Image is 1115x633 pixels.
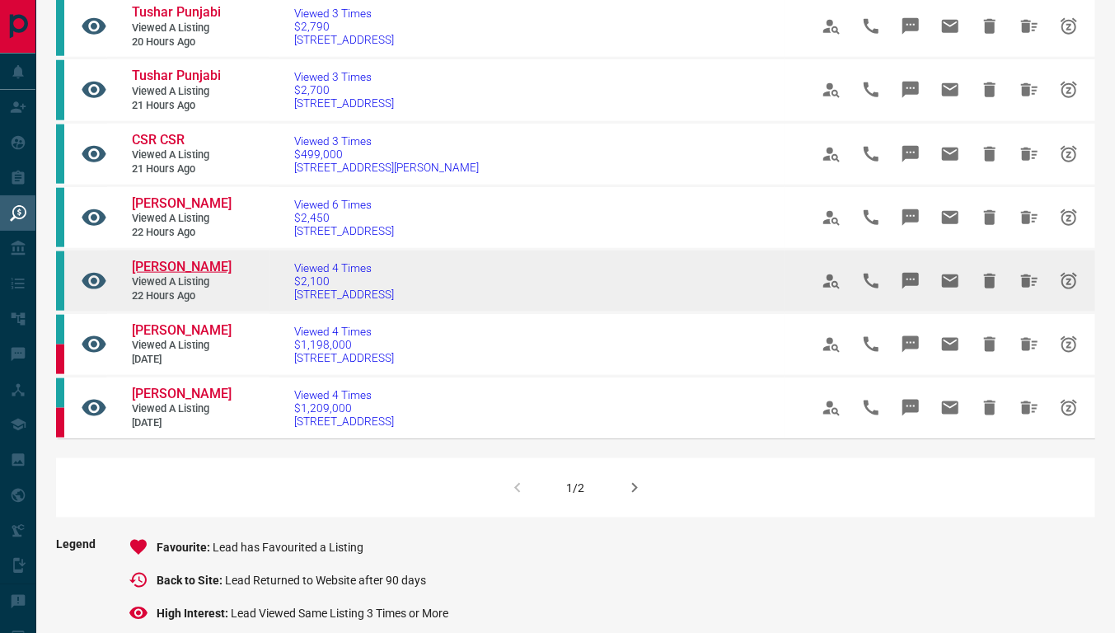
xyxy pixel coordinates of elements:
[132,259,232,274] span: [PERSON_NAME]
[970,261,1010,301] span: Hide
[294,351,394,364] span: [STREET_ADDRESS]
[56,188,64,247] div: condos.ca
[132,289,231,303] span: 22 hours ago
[930,198,970,237] span: Email
[294,274,394,288] span: $2,100
[294,388,394,428] a: Viewed 4 Times$1,209,000[STREET_ADDRESS]
[891,134,930,174] span: Message
[132,386,231,403] a: [PERSON_NAME]
[294,70,394,110] a: Viewed 3 Times$2,700[STREET_ADDRESS]
[132,353,231,367] span: [DATE]
[132,148,231,162] span: Viewed a Listing
[891,261,930,301] span: Message
[157,607,231,620] span: High Interest
[56,378,64,408] div: condos.ca
[231,607,448,620] span: Lead Viewed Same Listing 3 Times or More
[56,251,64,311] div: condos.ca
[294,7,394,20] span: Viewed 3 Times
[891,7,930,46] span: Message
[132,4,221,20] span: Tushar Punjabi
[132,35,231,49] span: 20 hours ago
[294,211,394,224] span: $2,450
[294,388,394,401] span: Viewed 4 Times
[851,70,891,110] span: Call
[970,325,1010,364] span: Hide
[1049,325,1089,364] span: Snooze
[56,124,64,184] div: condos.ca
[132,85,231,99] span: Viewed a Listing
[294,325,394,338] span: Viewed 4 Times
[891,325,930,364] span: Message
[132,259,231,276] a: [PERSON_NAME]
[1010,325,1049,364] span: Hide All from J Loia
[1010,134,1049,174] span: Hide All from CSR CSR
[812,7,851,46] span: View Profile
[294,261,394,274] span: Viewed 4 Times
[812,134,851,174] span: View Profile
[851,388,891,428] span: Call
[294,134,479,174] a: Viewed 3 Times$499,000[STREET_ADDRESS][PERSON_NAME]
[1049,7,1089,46] span: Snooze
[812,198,851,237] span: View Profile
[851,7,891,46] span: Call
[225,574,426,587] span: Lead Returned to Website after 90 days
[851,261,891,301] span: Call
[1049,261,1089,301] span: Snooze
[970,70,1010,110] span: Hide
[132,132,185,148] span: CSR CSR
[132,68,221,83] span: Tushar Punjabi
[294,70,394,83] span: Viewed 3 Times
[891,388,930,428] span: Message
[294,161,479,174] span: [STREET_ADDRESS][PERSON_NAME]
[294,96,394,110] span: [STREET_ADDRESS]
[294,401,394,415] span: $1,209,000
[132,195,232,211] span: [PERSON_NAME]
[294,20,394,33] span: $2,790
[132,339,231,353] span: Viewed a Listing
[970,198,1010,237] span: Hide
[294,33,394,46] span: [STREET_ADDRESS]
[132,195,231,213] a: [PERSON_NAME]
[56,345,64,374] div: property.ca
[1049,134,1089,174] span: Snooze
[851,134,891,174] span: Call
[132,402,231,416] span: Viewed a Listing
[930,261,970,301] span: Email
[812,388,851,428] span: View Profile
[812,70,851,110] span: View Profile
[56,315,64,345] div: condos.ca
[294,224,394,237] span: [STREET_ADDRESS]
[930,70,970,110] span: Email
[1010,198,1049,237] span: Hide All from Kit Fong Ng
[294,338,394,351] span: $1,198,000
[1010,7,1049,46] span: Hide All from Tushar Punjabi
[132,275,231,289] span: Viewed a Listing
[132,322,232,338] span: [PERSON_NAME]
[294,288,394,301] span: [STREET_ADDRESS]
[851,198,891,237] span: Call
[1049,70,1089,110] span: Snooze
[294,415,394,428] span: [STREET_ADDRESS]
[132,416,231,430] span: [DATE]
[294,198,394,211] span: Viewed 6 Times
[294,148,479,161] span: $499,000
[1010,70,1049,110] span: Hide All from Tushar Punjabi
[56,60,64,120] div: condos.ca
[132,21,231,35] span: Viewed a Listing
[930,325,970,364] span: Email
[970,134,1010,174] span: Hide
[132,162,231,176] span: 21 hours ago
[930,388,970,428] span: Email
[132,226,231,240] span: 22 hours ago
[132,322,231,340] a: [PERSON_NAME]
[930,7,970,46] span: Email
[812,261,851,301] span: View Profile
[930,134,970,174] span: Email
[132,68,231,85] a: Tushar Punjabi
[1010,388,1049,428] span: Hide All from J Loia
[132,4,231,21] a: Tushar Punjabi
[213,541,363,554] span: Lead has Favourited a Listing
[970,7,1010,46] span: Hide
[891,70,930,110] span: Message
[851,325,891,364] span: Call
